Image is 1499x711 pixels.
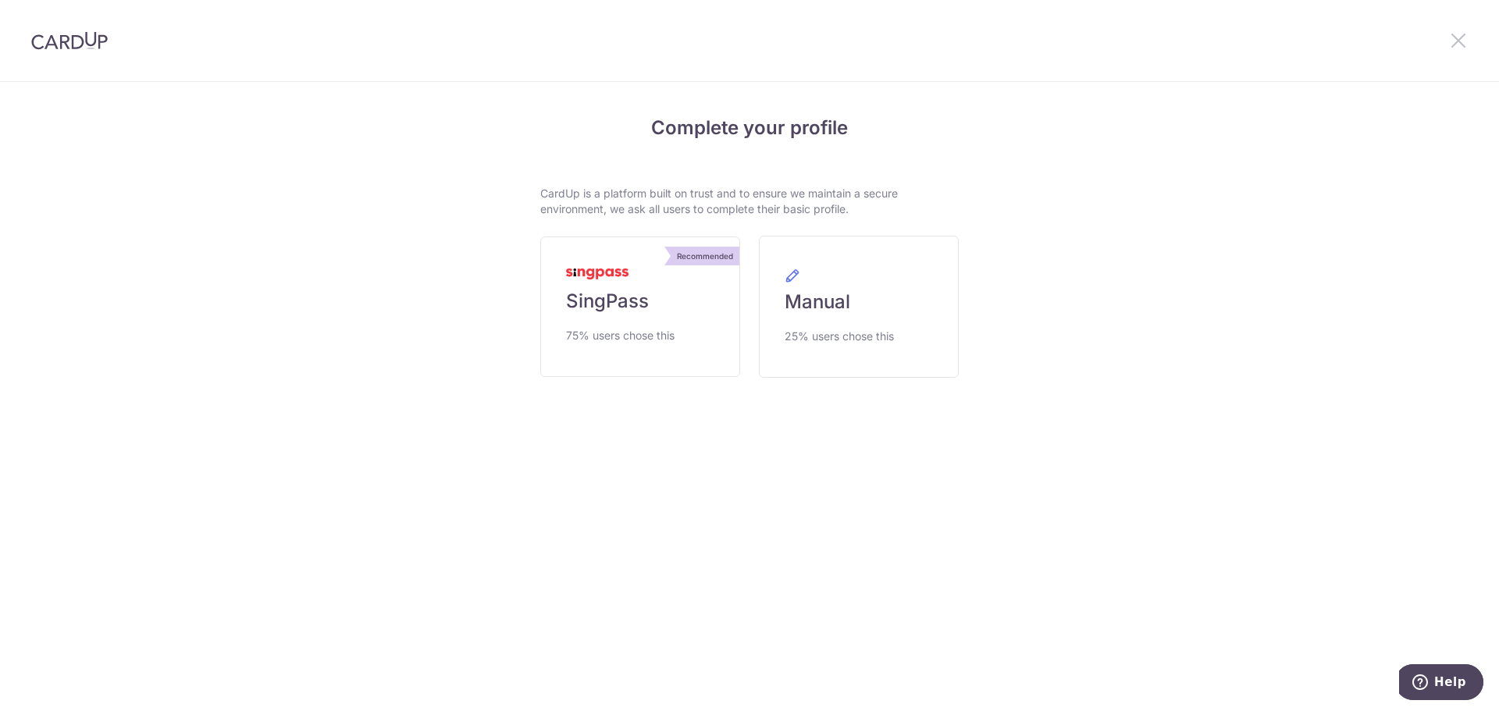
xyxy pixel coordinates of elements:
[540,236,740,377] a: Recommended SingPass 75% users chose this
[540,186,959,217] p: CardUp is a platform built on trust and to ensure we maintain a secure environment, we ask all us...
[566,326,675,345] span: 75% users chose this
[540,114,959,142] h4: Complete your profile
[35,11,67,25] span: Help
[671,247,739,265] div: Recommended
[759,236,959,378] a: Manual 25% users chose this
[566,289,649,314] span: SingPass
[566,268,628,279] img: MyInfoLogo
[785,327,894,346] span: 25% users chose this
[1399,664,1483,703] iframe: Opens a widget where you can find more information
[785,290,850,315] span: Manual
[31,31,108,50] img: CardUp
